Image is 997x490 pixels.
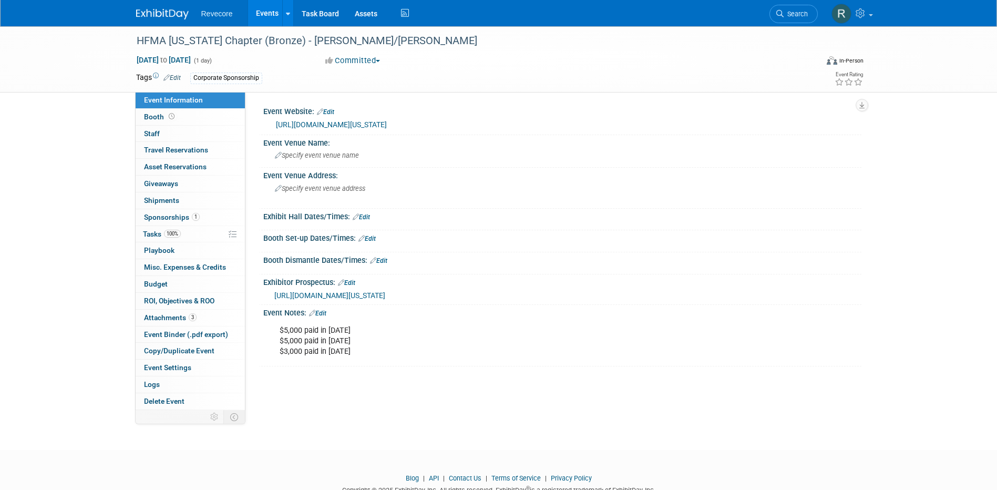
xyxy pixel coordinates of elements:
span: Event Settings [144,363,191,372]
span: Revecore [201,9,233,18]
a: Contact Us [449,474,481,482]
img: Format-Inperson.png [827,56,837,65]
div: Exhibit Hall Dates/Times: [263,209,861,222]
div: Event Notes: [263,305,861,319]
span: [DATE] [DATE] [136,55,191,65]
a: Event Information [136,92,245,108]
a: Privacy Policy [551,474,592,482]
a: Edit [358,235,376,242]
span: 100% [164,230,181,238]
div: HFMA [US_STATE] Chapter (Bronze) - [PERSON_NAME]/[PERSON_NAME] [133,32,802,50]
a: Delete Event [136,393,245,410]
span: (1 day) [193,57,212,64]
a: Edit [163,74,181,81]
span: ROI, Objectives & ROO [144,297,214,305]
div: Booth Dismantle Dates/Times: [263,252,861,266]
div: Corporate Sponsorship [190,73,262,84]
a: Edit [338,279,355,287]
span: Specify event venue name [275,151,359,159]
span: | [542,474,549,482]
span: Booth [144,113,177,121]
span: 1 [192,213,200,221]
a: Shipments [136,192,245,209]
a: Booth [136,109,245,125]
span: Specify event venue address [275,185,365,192]
span: to [159,56,169,64]
div: Event Venue Name: [263,135,861,148]
span: Booth not reserved yet [167,113,177,120]
img: Rachael Sires [831,4,851,24]
td: Tags [136,72,181,84]
a: Blog [406,474,419,482]
a: Edit [317,108,334,116]
span: Shipments [144,196,179,205]
span: Travel Reservations [144,146,208,154]
span: Misc. Expenses & Credits [144,263,226,271]
a: Sponsorships1 [136,209,245,226]
span: | [420,474,427,482]
span: | [483,474,490,482]
a: ROI, Objectives & ROO [136,293,245,309]
a: Giveaways [136,176,245,192]
a: Edit [353,213,370,221]
button: Committed [322,55,384,66]
td: Personalize Event Tab Strip [205,410,224,424]
span: Asset Reservations [144,162,207,171]
a: [URL][DOMAIN_NAME][US_STATE] [274,291,385,300]
a: Logs [136,376,245,393]
a: Edit [370,257,387,264]
a: Staff [136,126,245,142]
a: Misc. Expenses & Credits [136,259,245,275]
span: | [440,474,447,482]
div: Exhibitor Prospectus: [263,274,861,288]
span: Logs [144,380,160,389]
span: Delete Event [144,397,184,405]
div: Booth Set-up Dates/Times: [263,230,861,244]
span: Event Information [144,96,203,104]
span: Giveaways [144,179,178,188]
div: In-Person [839,57,864,65]
div: Event Format [756,55,864,70]
span: Event Binder (.pdf export) [144,330,228,339]
a: Event Binder (.pdf export) [136,326,245,343]
td: Toggle Event Tabs [223,410,245,424]
a: Search [769,5,818,23]
img: ExhibitDay [136,9,189,19]
a: Copy/Duplicate Event [136,343,245,359]
span: Copy/Duplicate Event [144,346,214,355]
div: Event Website: [263,104,861,117]
div: Event Rating [835,72,863,77]
a: Travel Reservations [136,142,245,158]
a: Playbook [136,242,245,259]
span: Playbook [144,246,174,254]
span: Budget [144,280,168,288]
a: Attachments3 [136,310,245,326]
a: Asset Reservations [136,159,245,175]
div: $5,000 paid in [DATE] $5,000 paid in [DATE] $3,000 paid in [DATE] [272,320,746,362]
span: Search [784,10,808,18]
div: Event Venue Address: [263,168,861,181]
a: Terms of Service [491,474,541,482]
span: Tasks [143,230,181,238]
span: 3 [189,313,197,321]
a: Edit [309,310,326,317]
span: Sponsorships [144,213,200,221]
span: Attachments [144,313,197,322]
a: Budget [136,276,245,292]
a: API [429,474,439,482]
a: [URL][DOMAIN_NAME][US_STATE] [276,120,387,129]
a: Tasks100% [136,226,245,242]
a: Event Settings [136,360,245,376]
span: Staff [144,129,160,138]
